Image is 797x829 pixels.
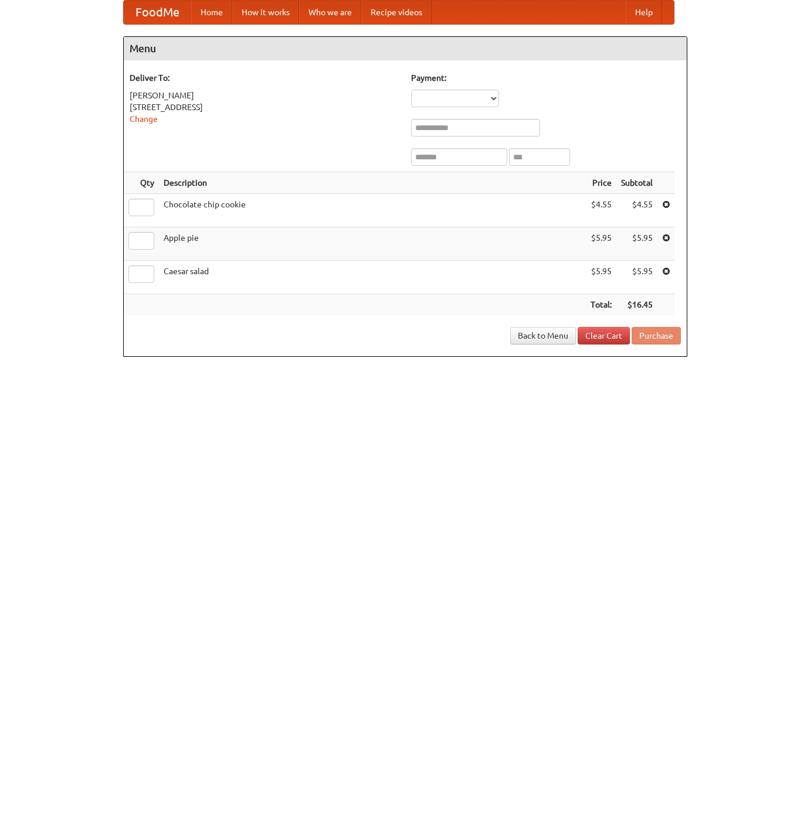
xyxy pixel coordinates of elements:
[361,1,432,24] a: Recipe videos
[586,172,616,194] th: Price
[159,227,586,261] td: Apple pie
[616,261,657,294] td: $5.95
[510,327,576,344] a: Back to Menu
[299,1,361,24] a: Who we are
[159,261,586,294] td: Caesar salad
[632,327,681,344] button: Purchase
[626,1,662,24] a: Help
[124,1,191,24] a: FoodMe
[130,114,158,124] a: Change
[191,1,232,24] a: Home
[578,327,630,344] a: Clear Cart
[616,172,657,194] th: Subtotal
[616,194,657,227] td: $4.55
[586,261,616,294] td: $5.95
[124,37,687,60] h4: Menu
[232,1,299,24] a: How it works
[130,72,399,84] h5: Deliver To:
[159,172,586,194] th: Description
[124,172,159,194] th: Qty
[616,227,657,261] td: $5.95
[130,101,399,113] div: [STREET_ADDRESS]
[411,72,681,84] h5: Payment:
[159,194,586,227] td: Chocolate chip cookie
[586,294,616,316] th: Total:
[586,194,616,227] td: $4.55
[586,227,616,261] td: $5.95
[616,294,657,316] th: $16.45
[130,90,399,101] div: [PERSON_NAME]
